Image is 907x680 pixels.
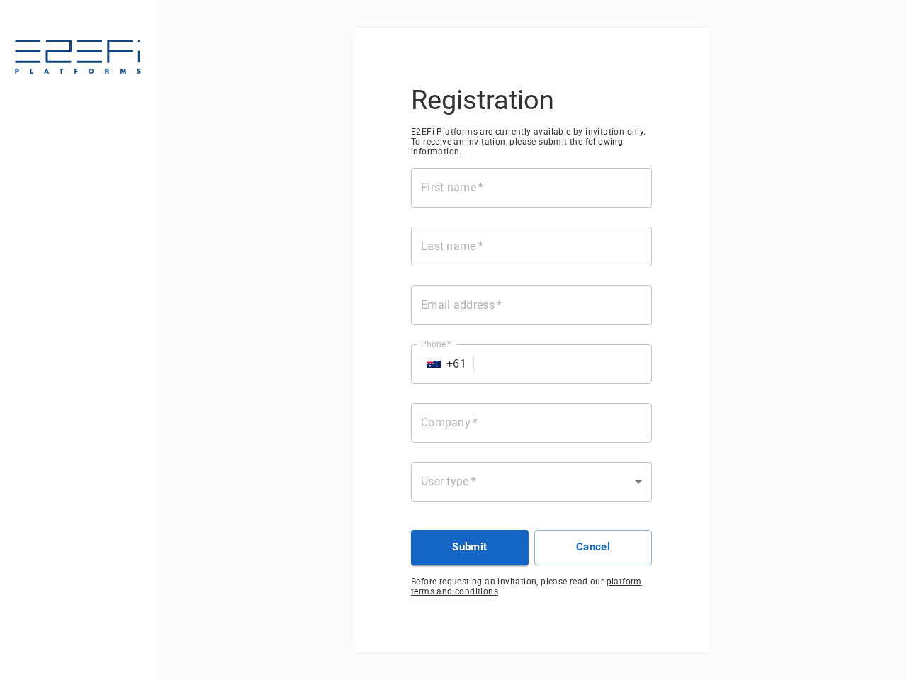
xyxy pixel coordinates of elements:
[411,84,652,115] h3: Registration
[534,530,652,565] button: Cancel
[411,127,652,157] span: E2EFi Platforms are currently available by invitation only. To receive an invitation, please subm...
[411,530,529,565] button: Submit
[427,361,441,368] img: unknown
[421,338,451,350] label: Phone
[411,577,652,596] span: Before requesting an invitation, please read our
[411,577,642,596] span: platform terms and conditions
[14,40,142,76] img: E2EFiPLATFORMS-7f06cbf9.svg
[421,351,446,377] button: Select country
